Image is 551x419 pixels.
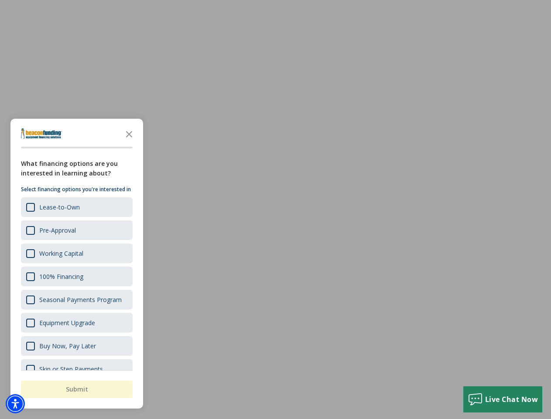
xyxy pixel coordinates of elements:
div: Seasonal Payments Program [39,295,122,304]
div: Equipment Upgrade [39,319,95,327]
span: Live Chat Now [485,395,538,404]
div: Pre-Approval [21,220,133,240]
div: Buy Now, Pay Later [21,336,133,356]
div: Skip or Step Payments [21,359,133,379]
div: Pre-Approval [39,226,76,234]
img: Company logo [21,128,62,139]
div: What financing options are you interested in learning about? [21,159,133,178]
div: 100% Financing [39,272,83,281]
div: Lease-to-Own [39,203,80,211]
div: Lease-to-Own [21,197,133,217]
button: Submit [21,381,133,398]
p: Select financing options you're interested in [21,185,133,194]
div: Seasonal Payments Program [21,290,133,309]
div: Working Capital [39,249,83,258]
div: Equipment Upgrade [21,313,133,333]
button: Close the survey [120,125,138,142]
div: Working Capital [21,244,133,263]
div: Accessibility Menu [6,394,25,413]
button: Live Chat Now [463,386,543,412]
div: Skip or Step Payments [39,365,103,373]
div: 100% Financing [21,267,133,286]
div: Survey [10,119,143,409]
div: Buy Now, Pay Later [39,342,96,350]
